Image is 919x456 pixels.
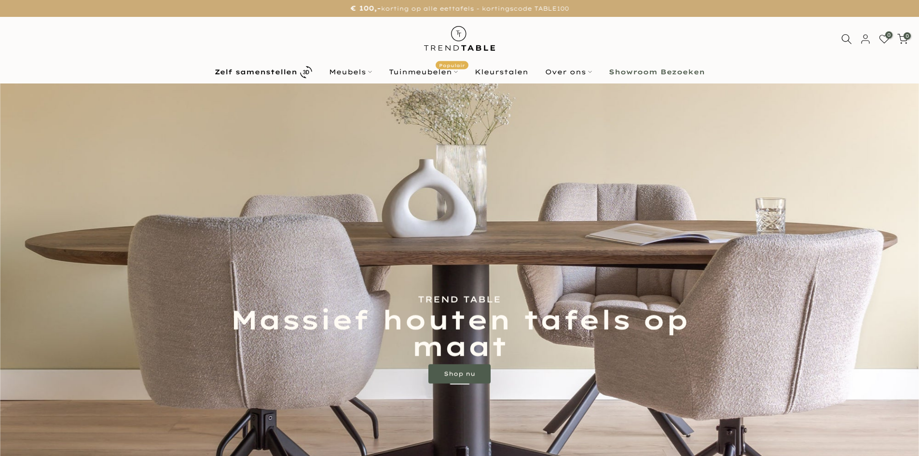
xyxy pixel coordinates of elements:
a: TuinmeubelenPopulair [380,66,466,78]
span: 0 [904,32,911,40]
a: 0 [897,34,908,44]
a: Zelf samenstellen [206,64,320,81]
b: Zelf samenstellen [215,69,297,75]
a: Meubels [320,66,380,78]
span: 0 [885,31,892,39]
a: 0 [879,34,890,44]
a: Showroom Bezoeken [600,66,713,78]
span: Populair [436,61,468,69]
a: Kleurstalen [466,66,536,78]
a: Shop nu [428,364,491,384]
p: korting op alle eettafels - kortingscode TABLE100 [12,2,907,14]
img: trend-table [417,17,502,60]
b: Showroom Bezoeken [609,69,705,75]
a: Over ons [536,66,600,78]
strong: € 100,- [350,4,381,13]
